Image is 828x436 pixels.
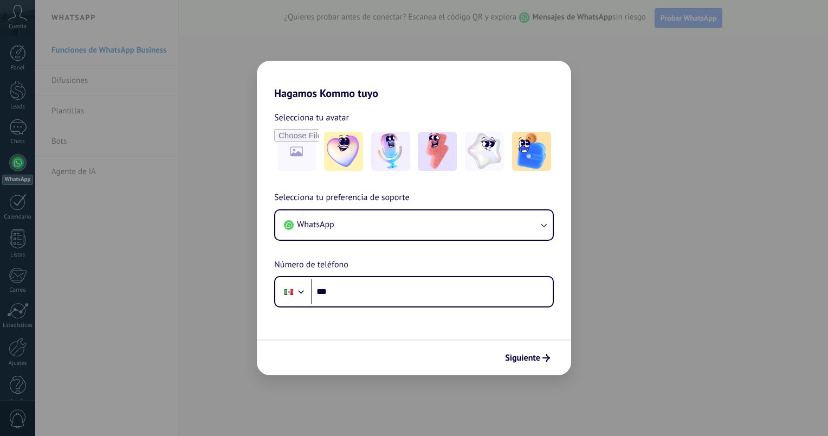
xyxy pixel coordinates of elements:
img: -5.jpeg [512,132,551,171]
div: Mexico: + 52 [279,280,299,303]
span: Selecciona tu preferencia de soporte [274,191,410,205]
button: Siguiente [500,349,555,367]
img: -2.jpeg [371,132,410,171]
span: Siguiente [505,354,540,362]
img: -4.jpeg [465,132,504,171]
span: Número de teléfono [274,258,348,272]
button: WhatsApp [275,210,553,240]
img: -3.jpeg [418,132,457,171]
span: WhatsApp [297,219,334,230]
img: -1.jpeg [324,132,363,171]
h2: Hagamos Kommo tuyo [257,61,571,100]
span: Selecciona tu avatar [274,111,349,125]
